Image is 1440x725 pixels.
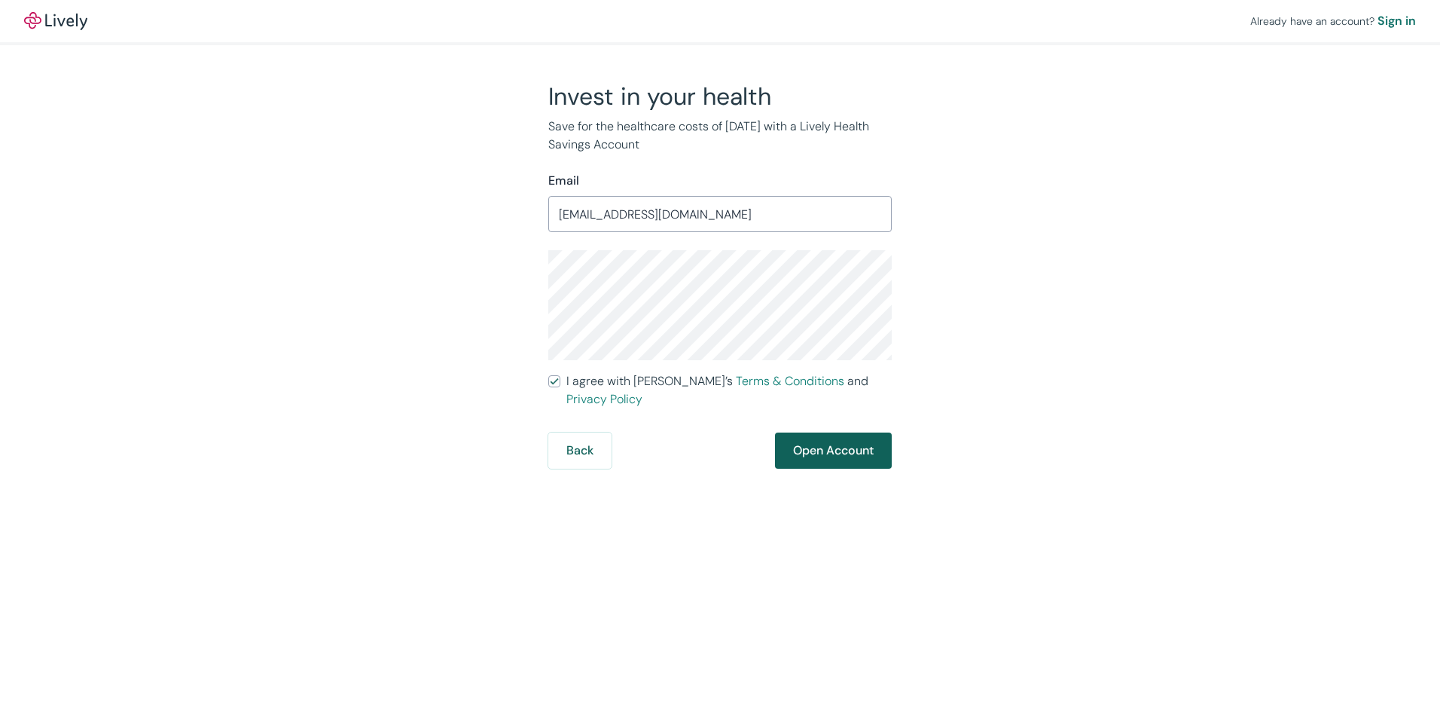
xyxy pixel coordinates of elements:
label: Email [548,172,579,190]
img: Lively [24,12,87,30]
span: I agree with [PERSON_NAME]’s and [566,372,892,408]
a: Privacy Policy [566,391,642,407]
button: Open Account [775,433,892,469]
div: Already have an account? [1250,12,1416,30]
h2: Invest in your health [548,81,892,112]
p: Save for the healthcare costs of [DATE] with a Lively Health Savings Account [548,118,892,154]
a: Terms & Conditions [736,373,844,389]
button: Back [548,433,612,469]
a: Sign in [1377,12,1416,30]
a: LivelyLively [24,12,87,30]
